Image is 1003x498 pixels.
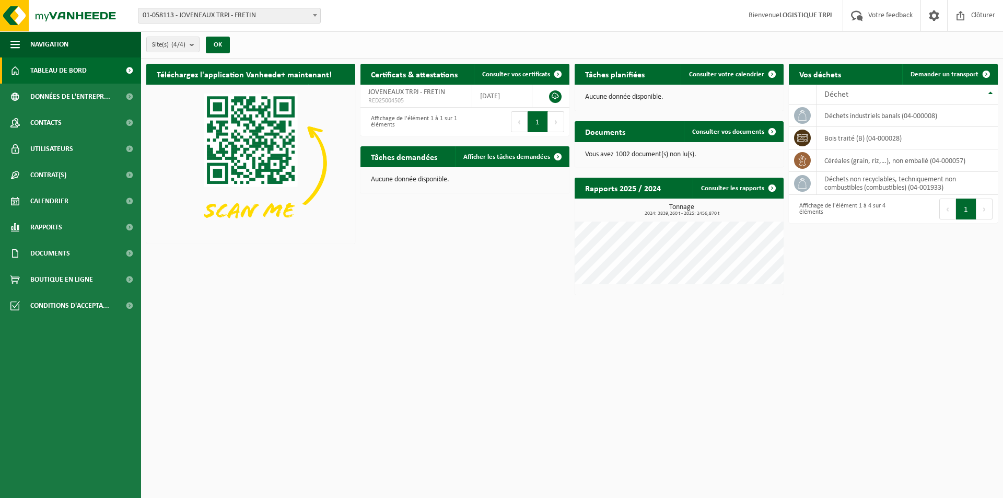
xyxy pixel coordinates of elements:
[30,240,70,267] span: Documents
[585,151,773,158] p: Vous avez 1002 document(s) non lu(s).
[206,37,230,53] button: OK
[30,293,109,319] span: Conditions d'accepta...
[371,176,559,183] p: Aucune donnée disponible.
[455,146,568,167] a: Afficher les tâches demandées
[30,84,110,110] span: Données de l'entrepr...
[146,37,200,52] button: Site(s)(4/4)
[463,154,550,160] span: Afficher les tâches demandées
[528,111,548,132] button: 1
[138,8,321,24] span: 01-058113 - JOVENEAUX TRPJ - FRETIN
[472,85,532,108] td: [DATE]
[152,37,185,53] span: Site(s)
[911,71,978,78] span: Demander un transport
[681,64,783,85] a: Consulter votre calendrier
[575,64,655,84] h2: Tâches planifiées
[817,105,998,127] td: déchets industriels banals (04-000008)
[575,178,671,198] h2: Rapports 2025 / 2024
[575,121,636,142] h2: Documents
[360,146,448,167] h2: Tâches demandées
[366,110,460,133] div: Affichage de l'élément 1 à 1 sur 1 éléments
[30,57,87,84] span: Tableau de bord
[474,64,568,85] a: Consulter vos certificats
[817,127,998,149] td: bois traité (B) (04-000028)
[779,11,832,19] strong: LOGISTIQUE TRPJ
[360,64,468,84] h2: Certificats & attestations
[368,88,445,96] span: JOVENEAUX TRPJ - FRETIN
[902,64,997,85] a: Demander un transport
[146,85,355,241] img: Download de VHEPlus App
[30,136,73,162] span: Utilisateurs
[30,31,68,57] span: Navigation
[30,188,68,214] span: Calendrier
[794,198,888,221] div: Affichage de l'élément 1 à 4 sur 4 éléments
[689,71,764,78] span: Consulter votre calendrier
[30,162,66,188] span: Contrat(s)
[939,199,956,219] button: Previous
[30,214,62,240] span: Rapports
[956,199,976,219] button: 1
[585,94,773,101] p: Aucune donnée disponible.
[548,111,564,132] button: Next
[138,8,320,23] span: 01-058113 - JOVENEAUX TRPJ - FRETIN
[171,41,185,48] count: (4/4)
[817,149,998,172] td: céréales (grain, riz,…), non emballé (04-000057)
[824,90,848,99] span: Déchet
[482,71,550,78] span: Consulter vos certificats
[976,199,993,219] button: Next
[684,121,783,142] a: Consulter vos documents
[30,110,62,136] span: Contacts
[580,204,784,216] h3: Tonnage
[146,64,342,84] h2: Téléchargez l'application Vanheede+ maintenant!
[817,172,998,195] td: déchets non recyclables, techniquement non combustibles (combustibles) (04-001933)
[368,97,464,105] span: RED25004505
[693,178,783,199] a: Consulter les rapports
[30,267,93,293] span: Boutique en ligne
[789,64,852,84] h2: Vos déchets
[511,111,528,132] button: Previous
[580,211,784,216] span: 2024: 3839,260 t - 2025: 2456,870 t
[692,129,764,135] span: Consulter vos documents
